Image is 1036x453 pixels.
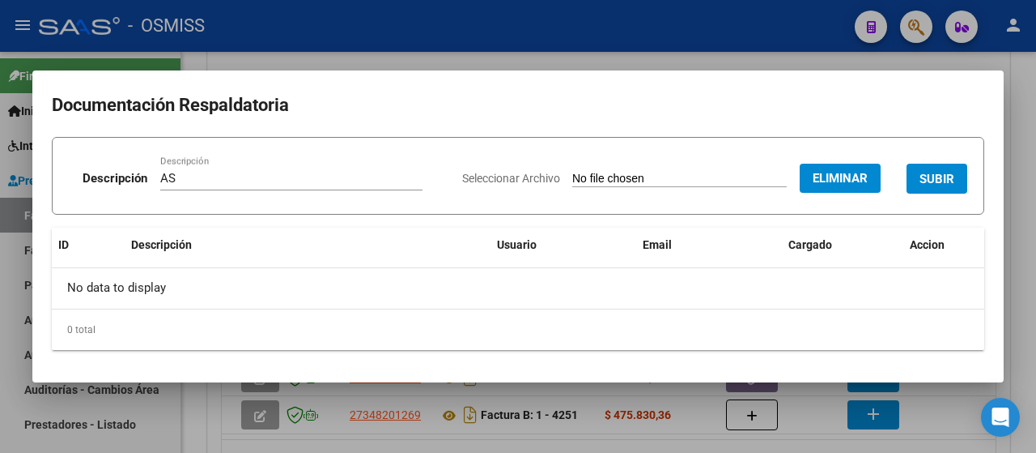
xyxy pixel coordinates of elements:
[919,172,954,186] span: SUBIR
[52,228,125,263] datatable-header-cell: ID
[910,238,945,251] span: Accion
[125,228,490,263] datatable-header-cell: Descripción
[490,228,636,263] datatable-header-cell: Usuario
[782,228,903,263] datatable-header-cell: Cargado
[903,228,984,263] datatable-header-cell: Accion
[813,171,868,186] span: Eliminar
[788,238,832,251] span: Cargado
[52,310,984,350] div: 0 total
[497,238,537,251] span: Usuario
[131,238,192,251] span: Descripción
[800,164,881,193] button: Eliminar
[643,238,672,251] span: Email
[906,164,967,194] button: SUBIR
[636,228,782,263] datatable-header-cell: Email
[83,169,147,188] p: Descripción
[981,398,1020,437] div: Open Intercom Messenger
[52,90,984,121] h2: Documentación Respaldatoria
[58,238,69,251] span: ID
[52,268,984,309] div: No data to display
[462,172,560,185] span: Seleccionar Archivo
